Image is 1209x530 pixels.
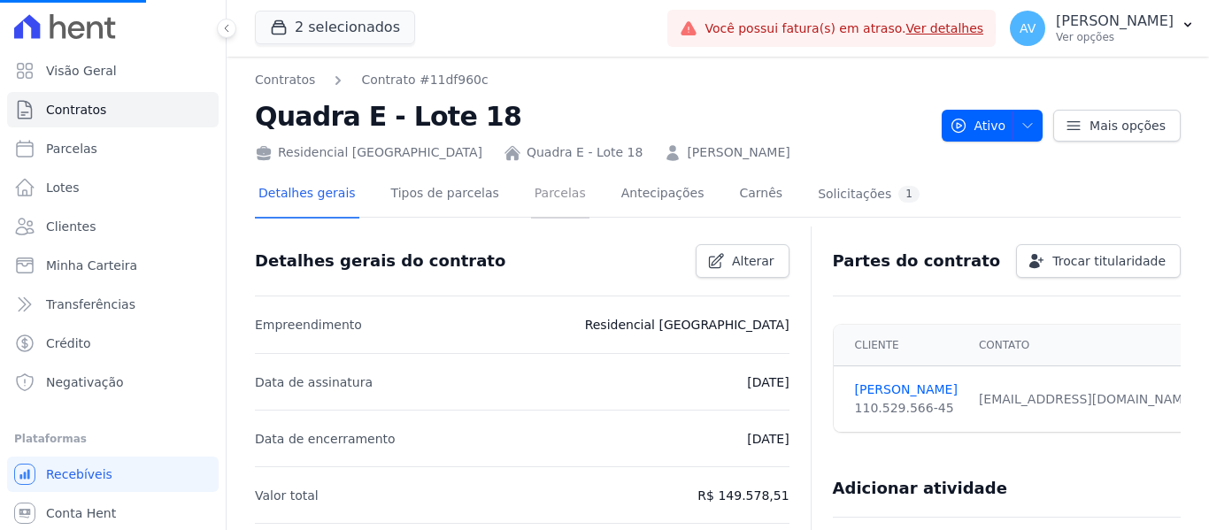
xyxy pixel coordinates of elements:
span: Alterar [732,252,774,270]
span: Contratos [46,101,106,119]
span: Lotes [46,179,80,196]
p: Data de assinatura [255,372,373,393]
a: Visão Geral [7,53,219,88]
a: Transferências [7,287,219,322]
a: Minha Carteira [7,248,219,283]
a: Contratos [7,92,219,127]
h2: Quadra E - Lote 18 [255,96,928,136]
a: Alterar [696,244,789,278]
div: Solicitações [818,186,920,203]
p: [DATE] [747,428,789,449]
p: Ver opções [1056,30,1174,44]
span: Clientes [46,218,96,235]
a: Mais opções [1053,110,1181,142]
a: Recebíveis [7,457,219,492]
div: Plataformas [14,428,212,449]
span: Visão Geral [46,62,117,80]
span: Mais opções [1090,117,1166,134]
a: Quadra E - Lote 18 [527,143,643,162]
a: Contratos [255,71,315,89]
span: AV [1020,22,1036,35]
p: [DATE] [747,372,789,393]
nav: Breadcrumb [255,71,928,89]
div: [EMAIL_ADDRESS][DOMAIN_NAME] [979,390,1196,409]
a: Parcelas [7,131,219,166]
button: Ativo [942,110,1043,142]
span: Ativo [950,110,1006,142]
a: Detalhes gerais [255,172,359,219]
a: Parcelas [531,172,589,219]
span: Crédito [46,334,91,352]
a: Carnês [735,172,786,219]
p: R$ 149.578,51 [697,485,789,506]
button: 2 selecionados [255,11,415,44]
th: Contato [968,325,1206,366]
h3: Adicionar atividade [833,478,1007,499]
span: Você possui fatura(s) em atraso. [705,19,983,38]
a: Solicitações1 [814,172,923,219]
h3: Partes do contrato [833,250,1001,272]
p: Valor total [255,485,319,506]
span: Negativação [46,373,124,391]
a: Crédito [7,326,219,361]
span: Parcelas [46,140,97,157]
div: 110.529.566-45 [855,399,958,418]
a: Tipos de parcelas [388,172,503,219]
button: AV [PERSON_NAME] Ver opções [996,4,1209,53]
div: Residencial [GEOGRAPHIC_DATA] [255,143,482,162]
span: Transferências [46,296,135,313]
h3: Detalhes gerais do contrato [255,250,505,272]
span: Minha Carteira [46,257,137,274]
nav: Breadcrumb [255,71,489,89]
a: [PERSON_NAME] [687,143,789,162]
a: Ver detalhes [906,21,984,35]
a: Negativação [7,365,219,400]
span: Trocar titularidade [1052,252,1166,270]
a: Lotes [7,170,219,205]
a: Trocar titularidade [1016,244,1181,278]
a: [PERSON_NAME] [855,380,958,399]
th: Cliente [834,325,968,366]
span: Recebíveis [46,465,112,483]
a: Clientes [7,209,219,244]
p: Residencial [GEOGRAPHIC_DATA] [585,314,789,335]
div: 1 [898,186,920,203]
p: Data de encerramento [255,428,396,449]
p: Empreendimento [255,314,362,335]
p: [PERSON_NAME] [1056,12,1174,30]
span: Conta Hent [46,504,116,522]
a: Contrato #11df960c [361,71,488,89]
a: Antecipações [618,172,708,219]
